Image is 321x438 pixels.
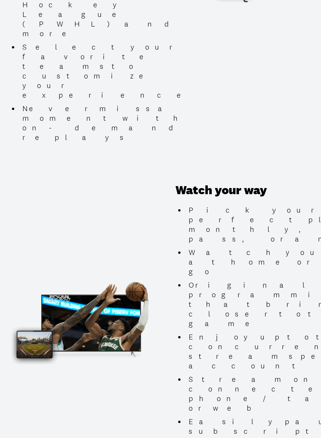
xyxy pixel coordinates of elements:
li: Never miss a moment with on-demand replays [19,104,208,142]
li: Select your favorite teams to customize your experience [19,42,208,100]
img: Promotional Image [9,278,163,364]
